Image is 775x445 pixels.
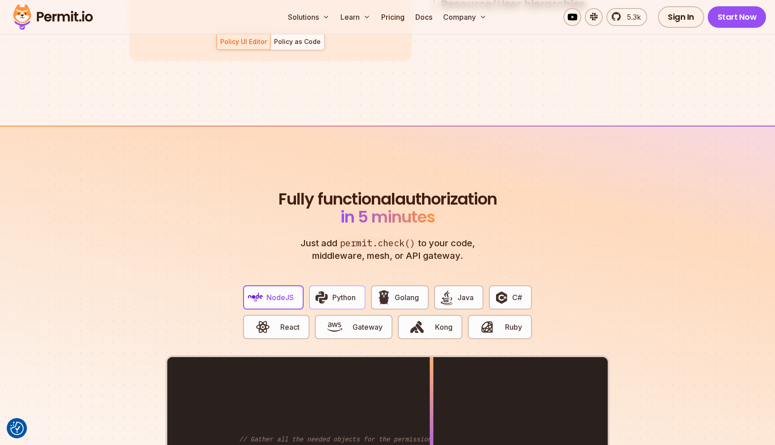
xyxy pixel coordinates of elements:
[337,8,374,26] button: Learn
[708,6,766,28] a: Start Now
[266,292,294,303] span: NodeJS
[332,292,356,303] span: Python
[494,290,509,305] img: C#
[340,205,435,228] span: in 5 minutes
[270,33,325,50] button: Policy as Code
[412,8,436,26] a: Docs
[274,37,321,46] div: Policy as Code
[314,290,329,305] img: Python
[378,8,408,26] a: Pricing
[505,322,522,332] span: Ruby
[606,8,647,26] a: 5.3k
[239,436,454,443] span: // Gather all the needed objects for the permission check
[280,322,300,332] span: React
[512,292,522,303] span: C#
[10,422,24,435] img: Revisit consent button
[409,319,425,335] img: Kong
[435,322,453,332] span: Kong
[284,8,333,26] button: Solutions
[440,8,490,26] button: Company
[255,319,270,335] img: React
[10,422,24,435] button: Consent Preferences
[9,2,97,32] img: Permit logo
[439,290,454,305] img: Java
[479,319,495,335] img: Ruby
[353,322,383,332] span: Gateway
[376,290,392,305] img: Golang
[276,190,499,226] h2: authorization
[457,292,474,303] span: Java
[327,319,342,335] img: Gateway
[622,12,641,22] span: 5.3k
[395,292,419,303] span: Golang
[337,237,418,250] span: permit.check()
[279,190,395,208] span: Fully functional
[248,290,263,305] img: NodeJS
[291,237,484,262] p: Just add to your code, middleware, mesh, or API gateway.
[658,6,704,28] a: Sign In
